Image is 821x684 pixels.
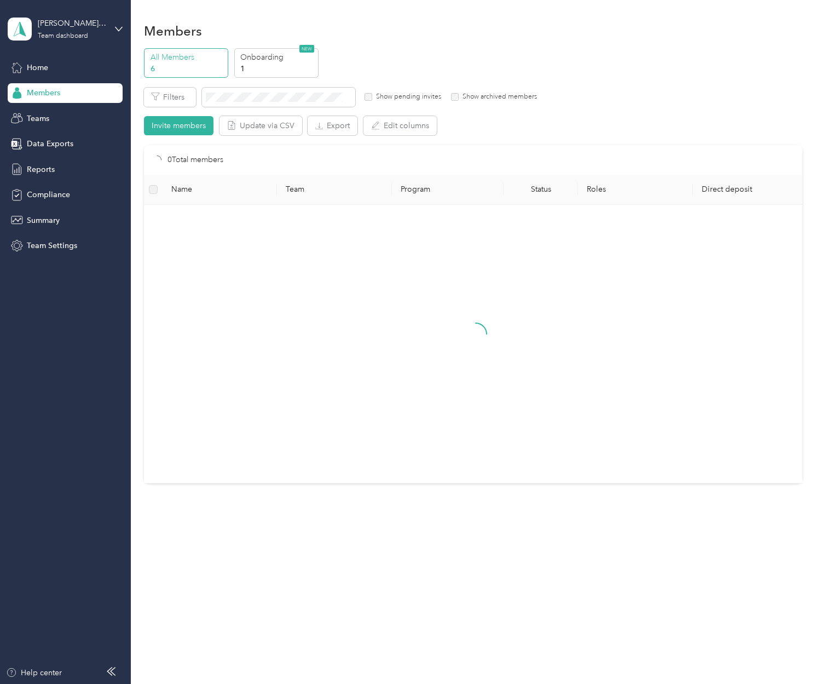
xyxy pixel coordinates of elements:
span: Members [27,87,60,99]
span: Team Settings [27,240,77,251]
button: Edit columns [363,116,437,135]
div: Team dashboard [38,33,88,39]
div: [PERSON_NAME][EMAIL_ADDRESS][PERSON_NAME][DOMAIN_NAME] [38,18,106,29]
p: 0 Total members [167,154,223,166]
span: NEW [299,45,314,53]
p: 6 [151,63,225,74]
span: Home [27,62,48,73]
h1: Members [144,25,202,37]
span: Data Exports [27,138,73,150]
button: Help center [6,667,62,679]
span: Name [171,185,269,194]
button: Invite members [144,116,213,135]
th: Status [504,175,578,205]
button: Filters [144,88,196,107]
th: Team [277,175,392,205]
span: Teams [27,113,49,124]
p: 1 [240,63,315,74]
label: Show archived members [459,92,537,102]
span: Summary [27,215,60,226]
th: Direct deposit [693,175,808,205]
p: Onboarding [240,51,315,63]
th: Roles [578,175,693,205]
iframe: Everlance-gr Chat Button Frame [760,623,821,684]
th: Name [163,175,277,205]
span: Compliance [27,189,70,200]
button: Update via CSV [219,116,302,135]
span: Reports [27,164,55,175]
label: Show pending invites [372,92,441,102]
button: Export [308,116,357,135]
th: Program [392,175,504,205]
p: All Members [151,51,225,63]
